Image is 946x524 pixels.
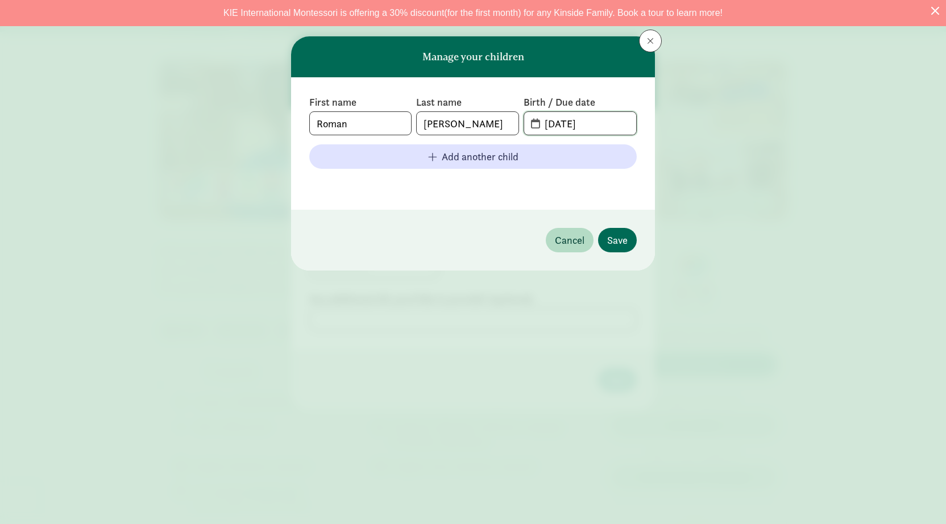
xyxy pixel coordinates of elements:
[416,95,518,109] label: Last name
[555,232,584,248] span: Cancel
[546,228,594,252] button: Cancel
[309,95,412,109] label: First name
[442,149,518,164] span: Add another child
[538,112,636,135] input: MM-DD-YYYY
[607,232,628,248] span: Save
[524,95,637,109] label: Birth / Due date
[598,228,637,252] button: Save
[309,144,637,169] button: Add another child
[422,51,524,63] h6: Manage your children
